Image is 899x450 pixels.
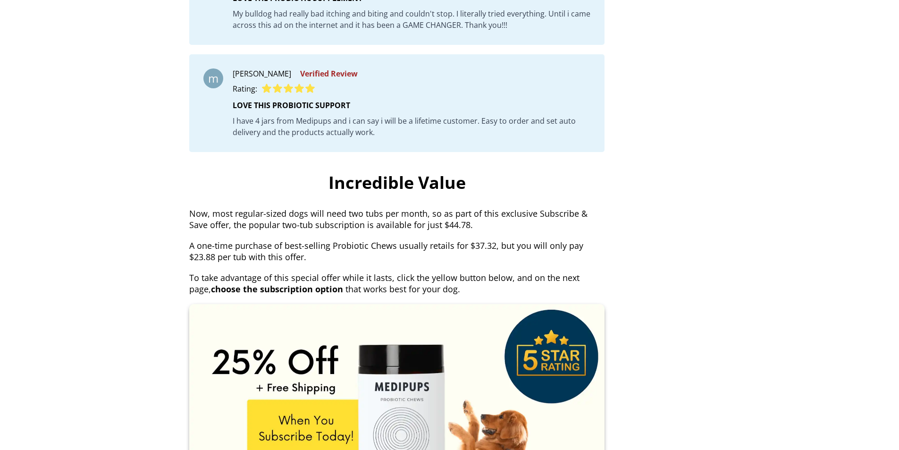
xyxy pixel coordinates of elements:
b: choose the subscription option [211,283,343,295]
div: My bulldog had really bad itching and biting and couldn't stop. I literally tried everything. Unt... [233,8,590,31]
p: A one-time purchase of best-selling Probiotic Chews usually retails for $37.32, but you will only... [189,240,605,263]
p: Now, most regular-sized dogs will need two tubs per month, so as part of this exclusive Subscribe... [189,208,605,230]
h2: Incredible Value [189,171,605,194]
img: svg+xml;base64,PHN2ZyBmaWxsPSJub25lIiBoZWlnaHQ9IjIwIiB2aWV3Qm94PSIwIDAgMjAgMjAiIHdpZHRoPSIyMCIgeG... [262,84,271,93]
div: Love this probiotic support [233,100,590,110]
img: svg+xml;base64,PHN2ZyBmaWxsPSJub25lIiBoZWlnaHQ9IjIwIiB2aWV3Qm94PSIwIDAgMjAgMjAiIHdpZHRoPSIyMCIgeG... [305,84,315,93]
img: svg+xml;base64,PHN2ZyBmaWxsPSJub25lIiBoZWlnaHQ9IjIwIiB2aWV3Qm94PSIwIDAgMjAgMjAiIHdpZHRoPSIyMCIgeG... [273,84,282,93]
span: Verified Review [300,68,358,79]
img: svg+xml;base64,PHN2ZyBmaWxsPSJub25lIiBoZWlnaHQ9IjIwIiB2aWV3Qm94PSIwIDAgMjAgMjAiIHdpZHRoPSIyMCIgeG... [284,84,293,93]
img: svg+xml;base64,PHN2ZyBmaWxsPSJub25lIiBoZWlnaHQ9IjIwIiB2aWV3Qm94PSIwIDAgMjAgMjAiIHdpZHRoPSIyMCIgeG... [294,84,304,93]
div: [PERSON_NAME] [233,68,590,79]
span: Rating: [233,84,257,95]
div: I have 4 jars from Medipups and i can say i will be a lifetime customer. Easy to order and set au... [233,115,590,138]
p: To take advantage of this special offer while it lasts, click the yellow button below, and on the... [189,272,605,295]
div: m [203,68,223,88]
